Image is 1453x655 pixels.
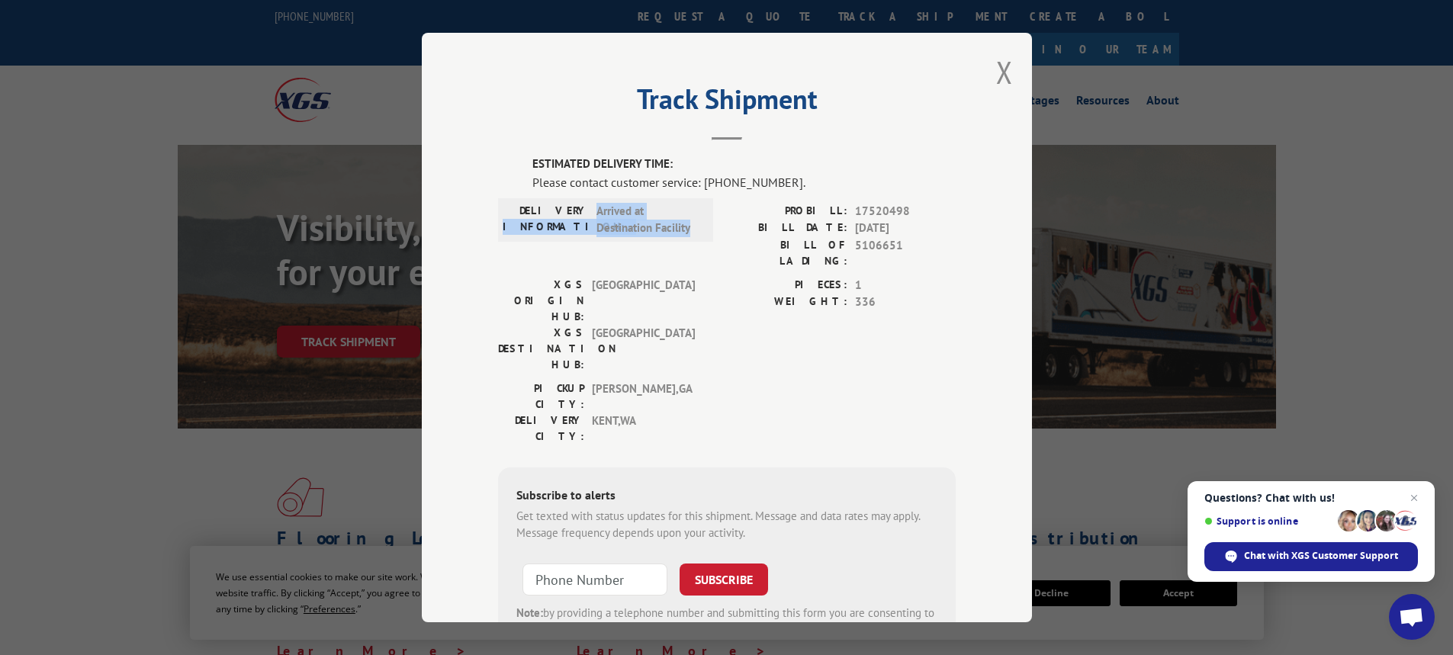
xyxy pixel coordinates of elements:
span: Chat with XGS Customer Support [1244,549,1398,563]
label: PIECES: [727,277,847,294]
span: 336 [855,294,956,311]
div: Chat with XGS Customer Support [1204,542,1418,571]
label: XGS DESTINATION HUB: [498,325,584,373]
label: BILL DATE: [727,220,847,237]
button: Close modal [996,52,1013,92]
span: 1 [855,277,956,294]
label: DELIVERY INFORMATION: [503,203,589,237]
span: KENT , WA [592,413,695,445]
span: [GEOGRAPHIC_DATA] [592,325,695,373]
div: Get texted with status updates for this shipment. Message and data rates may apply. Message frequ... [516,508,937,542]
span: Close chat [1405,489,1423,507]
span: [PERSON_NAME] , GA [592,380,695,413]
span: Support is online [1204,515,1332,527]
span: 5106651 [855,237,956,269]
label: PROBILL: [727,203,847,220]
div: Subscribe to alerts [516,486,937,508]
h2: Track Shipment [498,88,956,117]
label: XGS ORIGIN HUB: [498,277,584,325]
label: PICKUP CITY: [498,380,584,413]
label: ESTIMATED DELIVERY TIME: [532,156,956,173]
button: SUBSCRIBE [680,563,768,596]
input: Phone Number [522,563,667,596]
label: DELIVERY CITY: [498,413,584,445]
span: [DATE] [855,220,956,237]
div: Please contact customer service: [PHONE_NUMBER]. [532,173,956,191]
label: BILL OF LADING: [727,237,847,269]
span: Arrived at Destination Facility [596,203,699,237]
label: WEIGHT: [727,294,847,311]
span: 17520498 [855,203,956,220]
div: Open chat [1389,594,1435,640]
span: [GEOGRAPHIC_DATA] [592,277,695,325]
span: Questions? Chat with us! [1204,492,1418,504]
strong: Note: [516,605,543,620]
